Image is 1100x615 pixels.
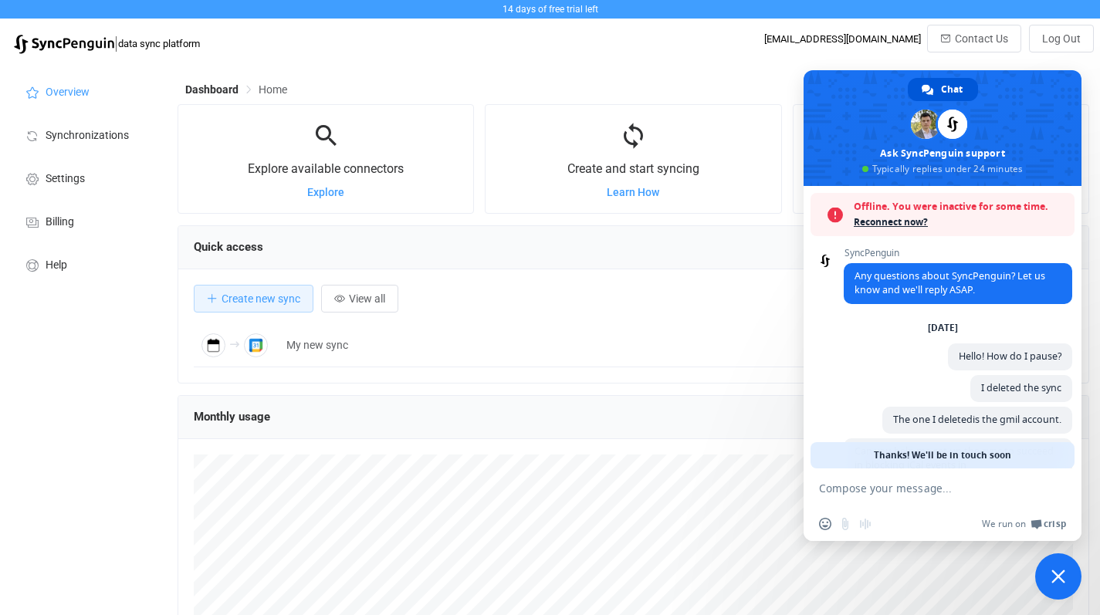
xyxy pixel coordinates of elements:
[194,410,270,424] span: Monthly usage
[8,242,162,286] a: Help
[1042,32,1081,45] span: Log Out
[854,199,1067,215] span: Offline. You were inactive for some time.
[8,113,162,156] a: Synchronizations
[567,161,699,176] span: Create and start syncing
[819,482,1032,495] textarea: Compose your message...
[819,518,831,530] span: Insert an emoji
[982,518,1026,530] span: We run on
[503,4,598,15] span: 14 days of free trial left
[46,86,90,99] span: Overview
[874,442,1011,468] span: Thanks! We'll be in touch soon
[1029,25,1094,52] button: Log Out
[118,38,200,49] span: data sync platform
[307,186,344,198] a: Explore
[941,78,963,101] span: Chat
[248,161,404,176] span: Explore available connectors
[194,240,263,254] span: Quick access
[959,350,1061,363] span: Hello! How do I pause?
[982,518,1066,530] a: We run onCrisp
[854,215,1067,230] span: Reconnect now?
[185,83,239,96] span: Dashboard
[927,25,1021,52] button: Contact Us
[185,84,287,95] div: Breadcrumb
[908,78,978,101] div: Chat
[349,292,385,305] span: View all
[607,186,659,198] a: Learn How
[46,216,74,228] span: Billing
[844,248,1072,259] span: SyncPenguin
[321,285,398,313] button: View all
[8,156,162,199] a: Settings
[893,413,1061,426] span: The one I deletedis the gmil account.
[955,32,1008,45] span: Contact Us
[1044,518,1066,530] span: Crisp
[194,285,313,313] button: Create new sync
[279,336,919,354] div: My new sync
[259,83,287,96] span: Home
[46,173,85,185] span: Settings
[855,269,1045,296] span: Any questions about SyncPenguin? Let us know and we'll reply ASAP.
[46,130,129,142] span: Synchronizations
[222,292,300,305] span: Create new sync
[764,33,921,45] div: [EMAIL_ADDRESS][DOMAIN_NAME]
[8,69,162,113] a: Overview
[8,199,162,242] a: Billing
[981,381,1061,394] span: I deleted the sync
[114,32,118,54] span: |
[14,35,114,54] img: syncpenguin.svg
[928,323,958,333] div: [DATE]
[244,333,268,357] img: Google Calendar Meetings
[14,32,200,54] a: |data sync platform
[1035,553,1081,600] div: Close chat
[201,333,225,357] img: iCalendar .ICS Meetings
[46,259,67,272] span: Help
